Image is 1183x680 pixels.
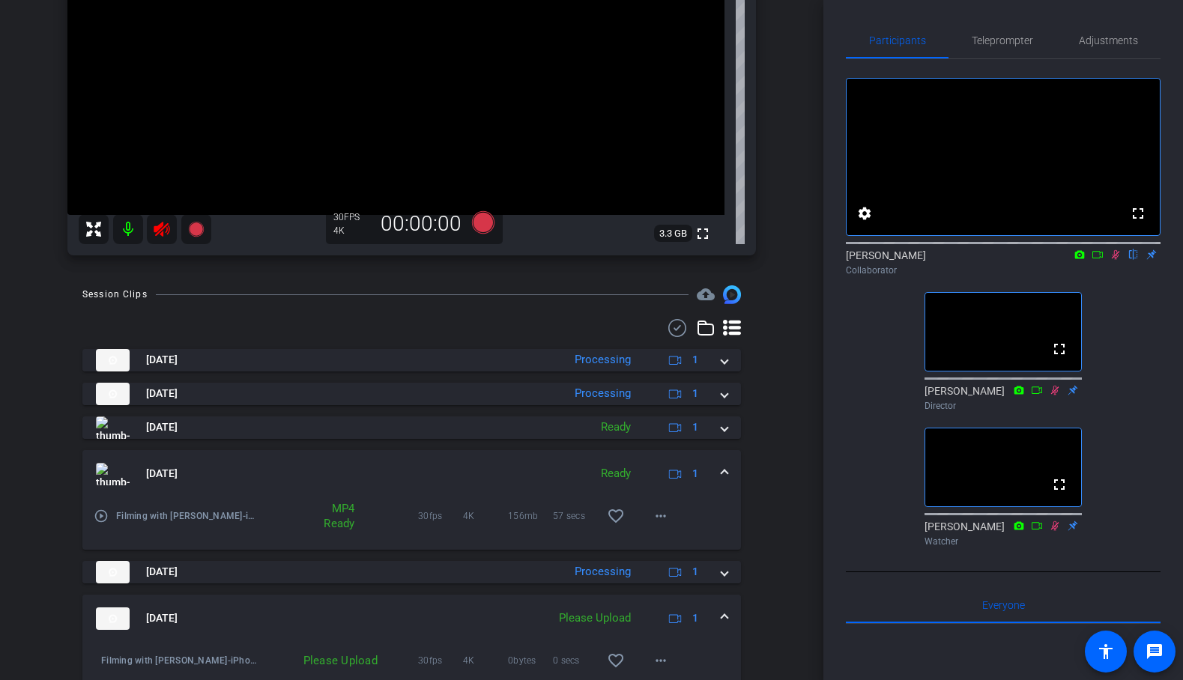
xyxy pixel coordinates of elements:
span: 1 [692,386,698,401]
span: 0 secs [553,653,598,668]
span: FPS [344,212,360,222]
div: Director [925,399,1082,413]
span: 1 [692,610,698,626]
div: MP4 Ready [315,501,363,531]
span: [DATE] [146,386,178,401]
span: 30fps [418,509,463,523]
mat-icon: accessibility [1097,643,1115,661]
mat-icon: play_circle_outline [94,509,109,523]
mat-icon: fullscreen [1050,476,1068,494]
div: Session Clips [82,287,148,302]
div: Please Upload [259,653,385,668]
img: Session clips [723,285,741,303]
span: 1 [692,419,698,435]
mat-icon: fullscreen [1050,340,1068,358]
span: Participants [869,35,926,46]
span: 30fps [418,653,463,668]
span: 0bytes [508,653,553,668]
div: [PERSON_NAME] [925,383,1082,413]
span: Everyone [982,600,1025,610]
div: [PERSON_NAME] [846,248,1161,277]
div: [PERSON_NAME] [925,519,1082,548]
span: 1 [692,564,698,580]
div: Ready [593,419,638,436]
mat-icon: more_horiz [652,507,670,525]
mat-expansion-panel-header: thumb-nail[DATE]Ready1 [82,416,741,439]
span: Teleprompter [972,35,1033,46]
div: Collaborator [846,264,1161,277]
span: [DATE] [146,564,178,580]
div: Processing [567,385,638,402]
mat-icon: settings [856,204,874,222]
span: 57 secs [553,509,598,523]
span: 4K [463,509,508,523]
span: Filming with [PERSON_NAME]-iPhone 11 Pro Max2-2025-09-18-11-59-26-474-0 [116,509,259,523]
span: 1 [692,352,698,368]
span: 1 [692,466,698,482]
span: [DATE] [146,466,178,482]
mat-icon: flip [1125,247,1143,261]
span: Filming with [PERSON_NAME]-iPhone 11 Pro Max2-2025-09-18-11-49-37-152-0 [101,653,259,668]
img: thumb-nail [96,561,130,583]
mat-expansion-panel-header: thumb-nail[DATE]Please Upload1 [82,595,741,643]
img: thumb-nail [96,463,130,485]
div: 4K [333,225,371,237]
span: [DATE] [146,352,178,368]
span: Destinations for your clips [697,285,715,303]
div: thumb-nail[DATE]Ready1 [82,498,741,550]
mat-icon: favorite_border [607,507,625,525]
div: Please Upload [551,610,638,627]
img: thumb-nail [96,383,130,405]
mat-icon: message [1146,643,1164,661]
span: 3.3 GB [654,225,692,243]
div: 00:00:00 [371,211,471,237]
div: Ready [593,465,638,482]
div: Processing [567,563,638,580]
mat-icon: favorite_border [607,652,625,670]
div: Watcher [925,535,1082,548]
div: 30 [333,211,371,223]
mat-icon: fullscreen [1129,204,1147,222]
mat-expansion-panel-header: thumb-nail[DATE]Processing1 [82,561,741,583]
img: thumb-nail [96,607,130,630]
img: thumb-nail [96,349,130,371]
mat-icon: more_horiz [652,652,670,670]
span: Adjustments [1079,35,1138,46]
mat-expansion-panel-header: thumb-nail[DATE]Processing1 [82,349,741,371]
span: 4K [463,653,508,668]
mat-icon: cloud_upload [697,285,715,303]
span: [DATE] [146,419,178,435]
div: Processing [567,351,638,368]
mat-icon: fullscreen [694,225,712,243]
span: 156mb [508,509,553,523]
mat-expansion-panel-header: thumb-nail[DATE]Processing1 [82,383,741,405]
img: thumb-nail [96,416,130,439]
mat-expansion-panel-header: thumb-nail[DATE]Ready1 [82,450,741,498]
span: [DATE] [146,610,178,626]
